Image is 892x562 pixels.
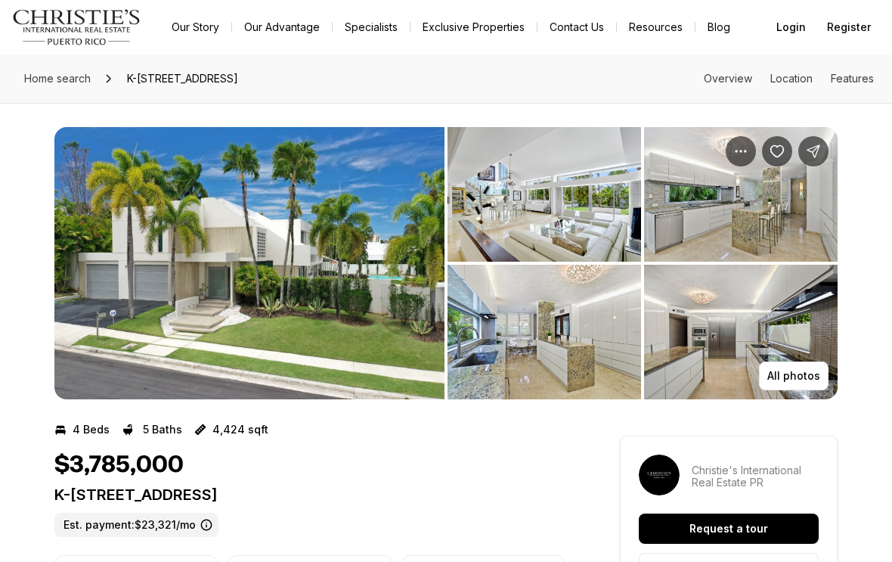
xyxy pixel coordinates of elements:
button: View image gallery [448,127,641,262]
p: Request a tour [689,523,768,535]
button: View image gallery [54,127,444,399]
a: Resources [617,17,695,38]
p: Christie's International Real Estate PR [692,464,819,489]
span: Register [827,21,871,33]
button: Save Property: K-8 TERRACE ST., GARDEN HILLS [762,136,792,166]
a: Exclusive Properties [410,17,537,38]
li: 2 of 7 [448,127,838,399]
span: Login [776,21,806,33]
button: View image gallery [448,265,641,399]
label: Est. payment: $23,321/mo [54,513,218,537]
span: Home search [24,72,91,85]
a: Our Story [160,17,231,38]
button: Request a tour [639,514,819,544]
button: View image gallery [644,127,838,262]
p: K-[STREET_ADDRESS] [54,486,565,504]
a: Home search [18,67,97,91]
button: View image gallery [644,265,838,399]
p: All photos [767,370,820,382]
p: 5 Baths [143,424,182,436]
button: Share Property: K-8 TERRACE ST., GARDEN HILLS [798,136,829,166]
a: Specialists [333,17,410,38]
li: 1 of 7 [54,127,444,399]
a: Our Advantage [232,17,332,38]
p: 4 Beds [73,424,110,436]
button: Property options [726,136,756,166]
button: 5 Baths [122,418,182,442]
button: All photos [759,362,829,390]
div: Listing Photos [54,127,838,399]
p: 4,424 sqft [212,424,268,436]
a: Skip to: Overview [704,72,752,85]
button: Register [818,12,880,42]
span: K-[STREET_ADDRESS] [121,67,244,91]
a: Blog [695,17,742,38]
img: logo [12,9,141,45]
button: Contact Us [537,17,616,38]
a: Skip to: Location [770,72,813,85]
nav: Page section menu [704,73,874,85]
a: Skip to: Features [831,72,874,85]
button: Login [767,12,815,42]
h1: $3,785,000 [54,451,184,480]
